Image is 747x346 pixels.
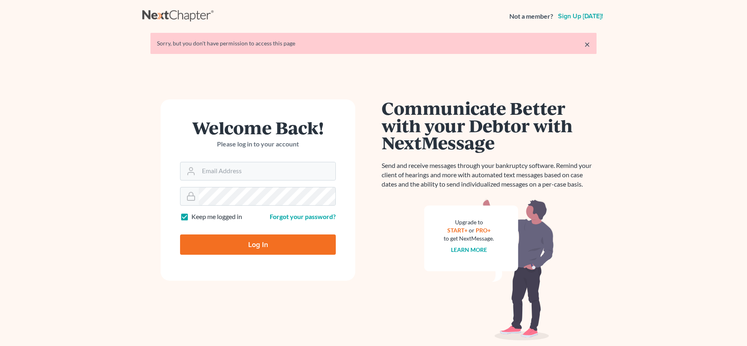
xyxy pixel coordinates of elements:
[382,99,597,151] h1: Communicate Better with your Debtor with NextMessage
[444,218,494,226] div: Upgrade to
[556,13,605,19] a: Sign up [DATE]!
[424,199,554,341] img: nextmessage_bg-59042aed3d76b12b5cd301f8e5b87938c9018125f34e5fa2b7a6b67550977c72.svg
[191,212,242,221] label: Keep me logged in
[476,227,491,234] a: PRO+
[382,161,597,189] p: Send and receive messages through your bankruptcy software. Remind your client of hearings and mo...
[584,39,590,49] a: ×
[469,227,474,234] span: or
[270,213,336,220] a: Forgot your password?
[447,227,468,234] a: START+
[157,39,590,47] div: Sorry, but you don't have permission to access this page
[451,246,487,253] a: Learn more
[199,162,335,180] input: Email Address
[180,234,336,255] input: Log In
[509,12,553,21] strong: Not a member?
[180,119,336,136] h1: Welcome Back!
[180,140,336,149] p: Please log in to your account
[444,234,494,243] div: to get NextMessage.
